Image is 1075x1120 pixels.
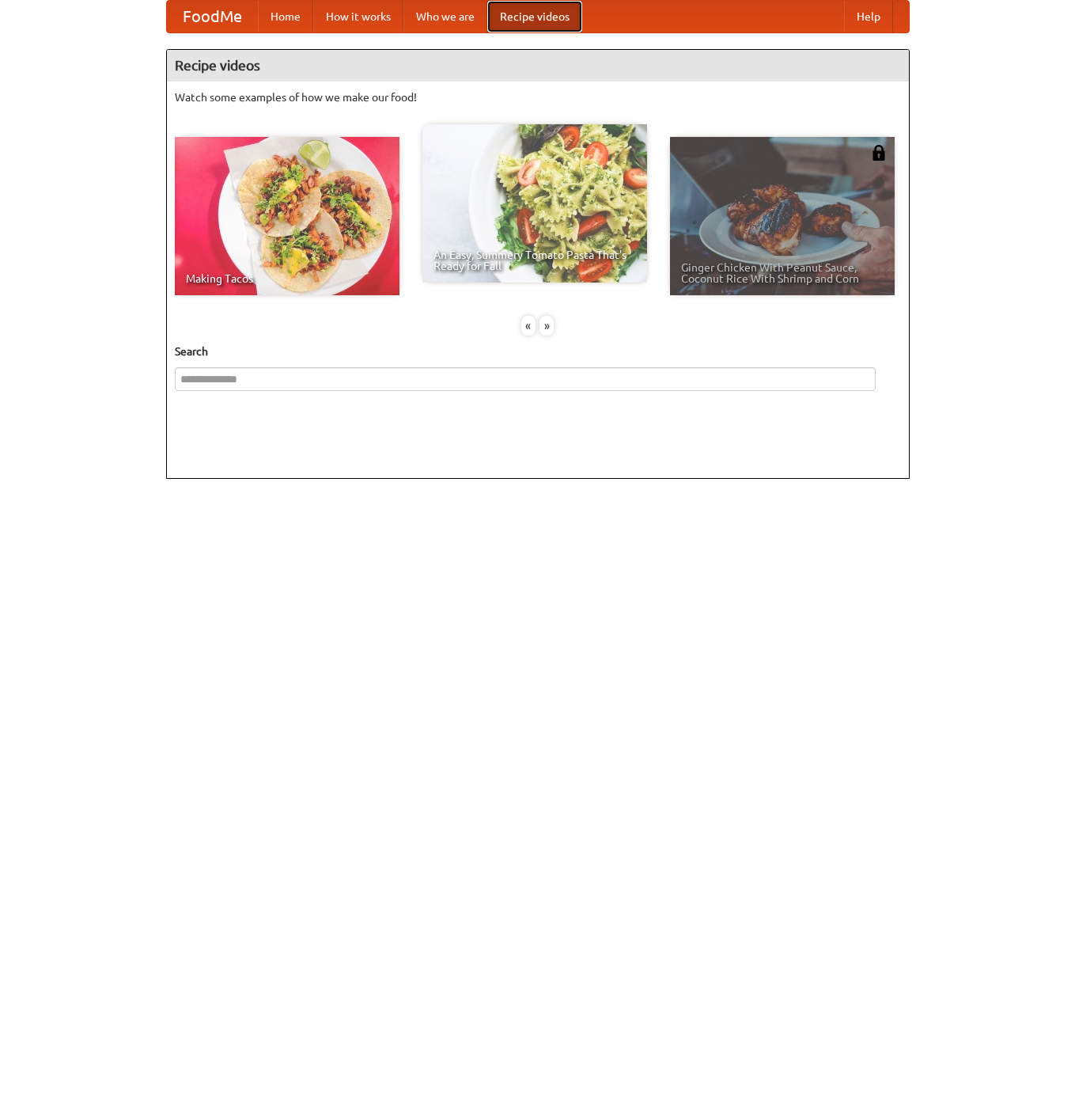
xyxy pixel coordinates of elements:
a: Help [844,1,893,32]
a: Recipe videos [487,1,582,32]
a: How it works [313,1,403,32]
img: 483408.png [871,145,887,161]
a: Making Tacos [175,137,399,295]
p: Watch some examples of how we make our food! [175,89,901,105]
div: « [521,316,536,336]
h4: Recipe videos [167,50,909,82]
a: Home [258,1,313,32]
div: » [539,316,554,336]
a: Who we are [403,1,487,32]
a: An Easy, Summery Tomato Pasta That's Ready for Fall [422,124,647,283]
a: FoodMe [167,1,258,32]
span: Making Tacos [186,273,388,284]
h5: Search [175,344,901,359]
span: An Easy, Summery Tomato Pasta That's Ready for Fall [433,249,636,271]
